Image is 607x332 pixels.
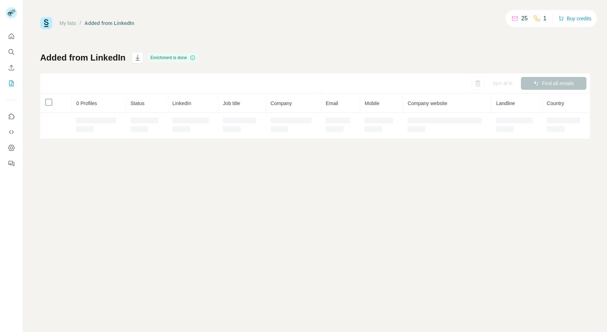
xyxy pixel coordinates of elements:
button: Use Surfe API [6,126,17,139]
button: Search [6,46,17,58]
span: Company [271,100,292,106]
button: Feedback [6,157,17,170]
span: LinkedIn [172,100,191,106]
button: Enrich CSV [6,61,17,74]
div: Enrichment is done [148,53,198,62]
div: Added from LinkedIn [85,20,134,27]
h1: Added from LinkedIn [40,52,126,63]
span: Email [326,100,338,106]
span: Status [131,100,145,106]
p: 25 [521,14,528,23]
span: Mobile [364,100,379,106]
span: 0 Profiles [76,100,97,106]
p: 1 [543,14,547,23]
a: My lists [59,20,76,26]
img: Surfe Logo [40,17,52,29]
button: Dashboard [6,141,17,154]
span: Landline [496,100,515,106]
button: Buy credits [558,14,591,24]
span: Country [547,100,564,106]
button: My lists [6,77,17,90]
button: Use Surfe on LinkedIn [6,110,17,123]
li: / [80,20,81,27]
span: Company website [408,100,447,106]
button: Quick start [6,30,17,43]
span: Job title [223,100,240,106]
